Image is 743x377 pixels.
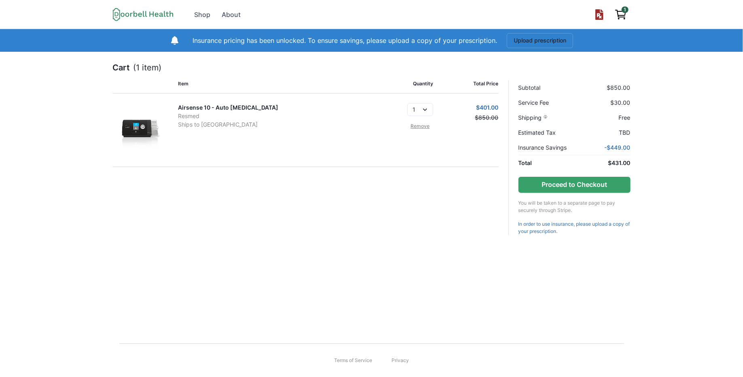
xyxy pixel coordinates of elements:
[519,199,631,214] p: You will be taken to a separate page to pay securely through Stripe.
[578,98,631,107] p: $30.00
[578,159,631,167] p: $431.00
[578,113,631,122] p: Free
[605,143,631,152] p: - $449.00
[374,80,433,87] p: Quantity
[519,177,631,193] button: Proceed to Checkout
[519,83,572,92] p: Subtotal
[195,10,211,19] div: Shop
[178,104,278,111] a: Airsense 10 - Auto [MEDICAL_DATA]
[178,112,368,120] p: Resmed
[217,6,246,23] a: About
[611,6,631,23] a: View cart
[178,120,368,129] p: Ships to [GEOGRAPHIC_DATA]
[113,103,167,157] img: 9snux9pm6rv3giz1tqf3o9qfgq7m
[507,33,573,48] button: Upload prescription
[440,80,499,87] p: Total Price
[578,83,631,92] p: $850.00
[334,357,372,364] a: Terms of Service
[133,61,162,74] p: (1 item)
[440,103,499,112] p: $401.00
[193,36,497,45] p: Insurance pricing has been unlocked. To ensure savings, please upload a copy of your prescription.
[392,357,409,364] a: Privacy
[407,103,433,116] select: Select quantity
[519,220,631,235] a: In order to use insurance, please upload a copy of your prescription.
[190,6,216,23] a: Shop
[591,6,608,23] button: Upload prescription
[578,128,631,137] p: TBD
[440,113,499,122] p: $850.00
[519,98,572,107] p: Service Fee
[407,123,433,130] a: Remove
[519,113,542,122] span: Shipping
[519,143,572,152] p: Insurance Savings
[519,159,572,167] p: Total
[519,128,572,137] p: Estimated Tax
[622,6,629,13] span: 1
[178,80,368,87] p: Item
[113,61,130,74] p: Cart
[222,10,241,19] div: About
